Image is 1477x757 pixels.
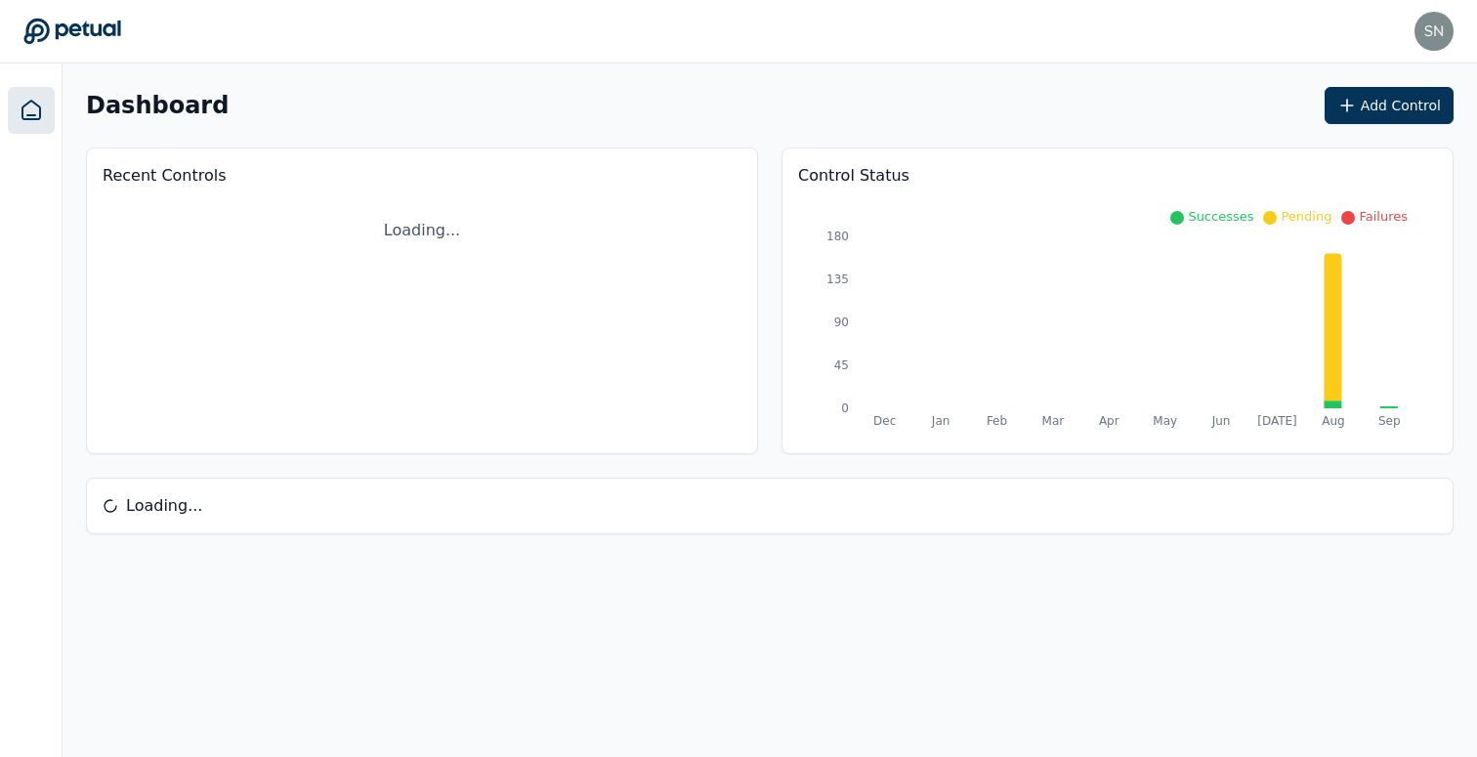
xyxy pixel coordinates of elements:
[1322,414,1344,428] tspan: Aug
[931,414,950,428] tspan: Jan
[1188,209,1253,224] span: Successes
[987,414,1007,428] tspan: Feb
[826,273,849,286] tspan: 135
[8,87,55,134] a: Dashboard
[873,414,896,428] tspan: Dec
[1153,414,1177,428] tspan: May
[1099,414,1119,428] tspan: Apr
[841,401,849,415] tspan: 0
[87,479,1453,533] div: Loading...
[798,164,1437,188] p: Control Status
[1257,414,1297,428] tspan: [DATE]
[1325,87,1454,124] button: Add Control
[1414,12,1454,51] img: snir+klaviyo@petual.ai
[1378,414,1401,428] tspan: Sep
[103,203,741,258] div: Loading...
[103,164,741,188] h3: Recent Controls
[826,230,849,243] tspan: 180
[86,92,229,119] h2: Dashboard
[1211,414,1231,428] tspan: Jun
[1281,209,1331,224] span: Pending
[23,18,121,45] a: Go to Dashboard
[834,315,849,329] tspan: 90
[1042,414,1065,428] tspan: Mar
[1359,209,1408,224] span: Failures
[834,358,849,372] tspan: 45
